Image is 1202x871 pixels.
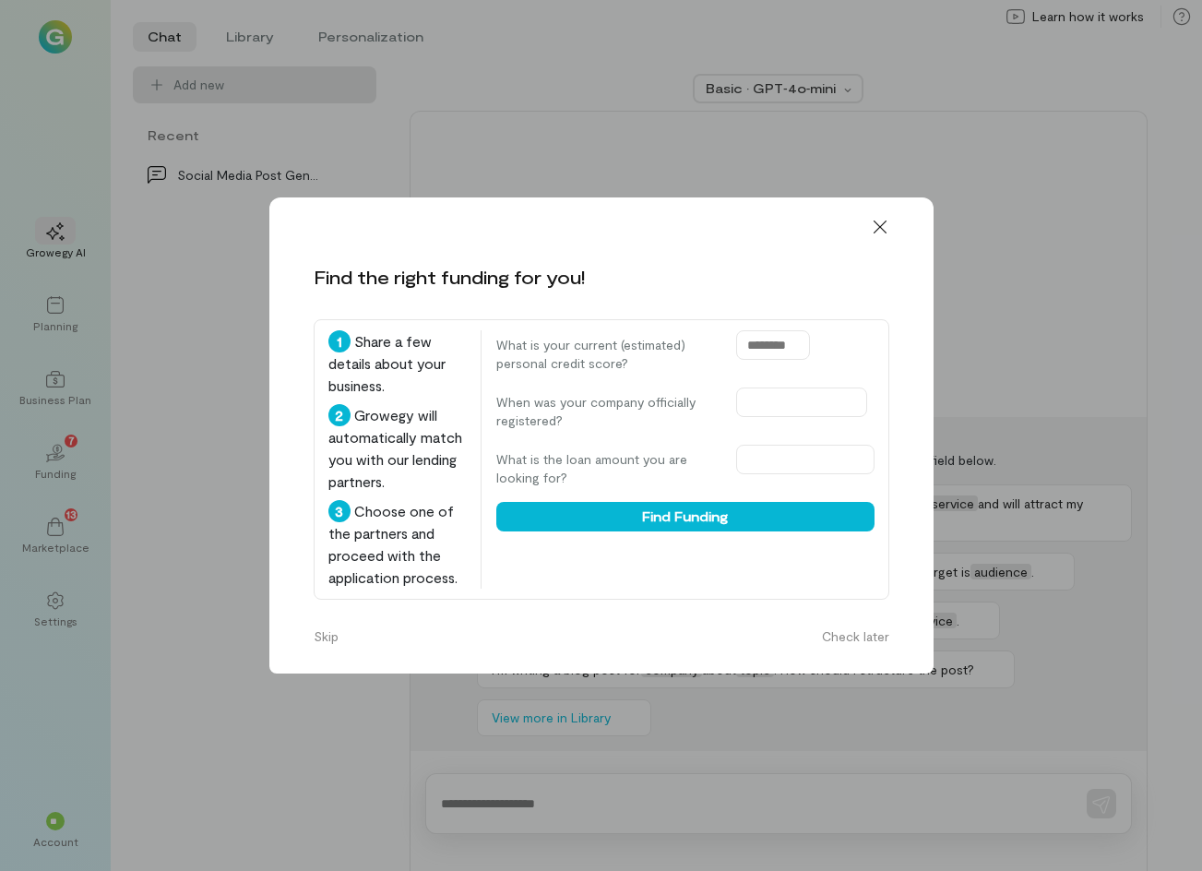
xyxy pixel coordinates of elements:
div: Find the right funding for you! [314,264,585,290]
button: Check later [811,622,900,651]
label: When was your company officially registered? [496,393,718,430]
label: What is your current (estimated) personal credit score? [496,336,718,373]
button: Skip [303,622,350,651]
button: Find Funding [496,502,875,531]
div: 1 [328,330,351,352]
label: What is the loan amount you are looking for? [496,450,718,487]
div: Growegy will automatically match you with our lending partners. [328,404,466,493]
div: Choose one of the partners and proceed with the application process. [328,500,466,589]
div: Share a few details about your business. [328,330,466,397]
div: 3 [328,500,351,522]
div: 2 [328,404,351,426]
